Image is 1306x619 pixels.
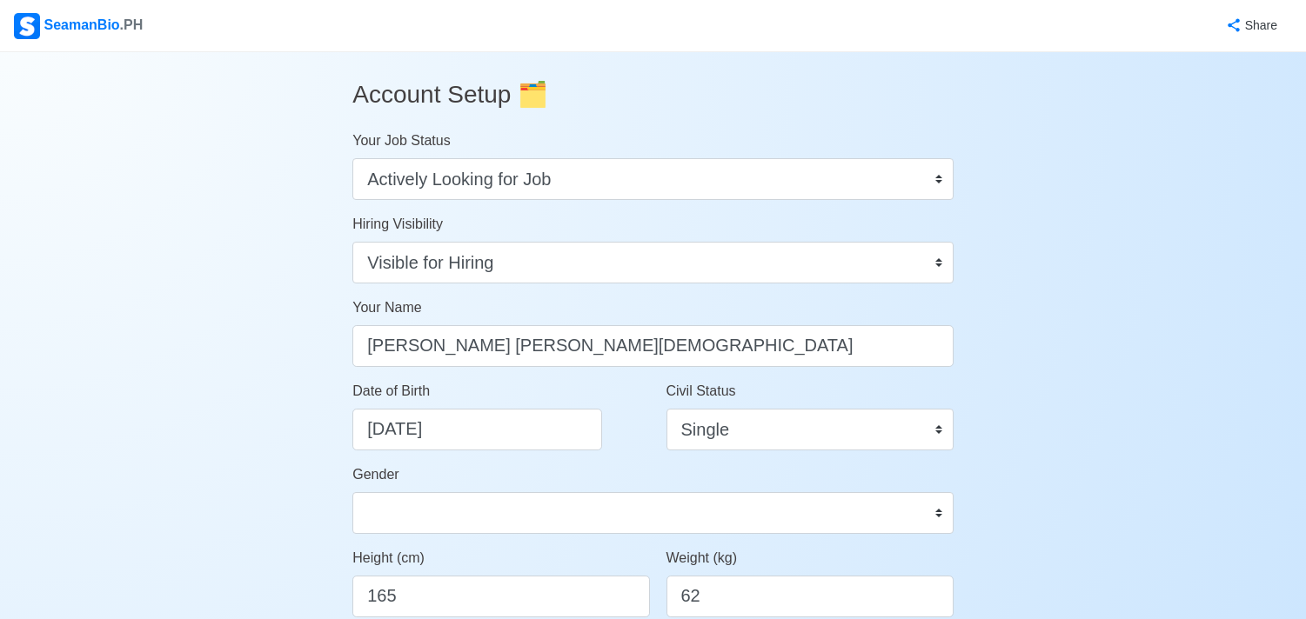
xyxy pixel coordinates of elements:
[352,381,430,402] label: Date of Birth
[352,130,450,151] label: Your Job Status
[352,464,398,485] label: Gender
[352,66,954,123] h3: Account Setup
[666,576,954,617] input: ex. 60
[352,300,421,315] span: Your Name
[120,17,144,32] span: .PH
[352,216,443,231] span: Hiring Visibility
[352,576,649,617] input: ex. 163
[518,81,548,108] span: folder
[14,13,143,39] div: SeamanBio
[352,325,954,367] input: Type your name
[1209,9,1292,43] button: Share
[666,381,736,402] label: Civil Status
[666,550,738,565] span: Weight (kg)
[352,550,425,565] span: Height (cm)
[14,13,40,39] img: Logo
